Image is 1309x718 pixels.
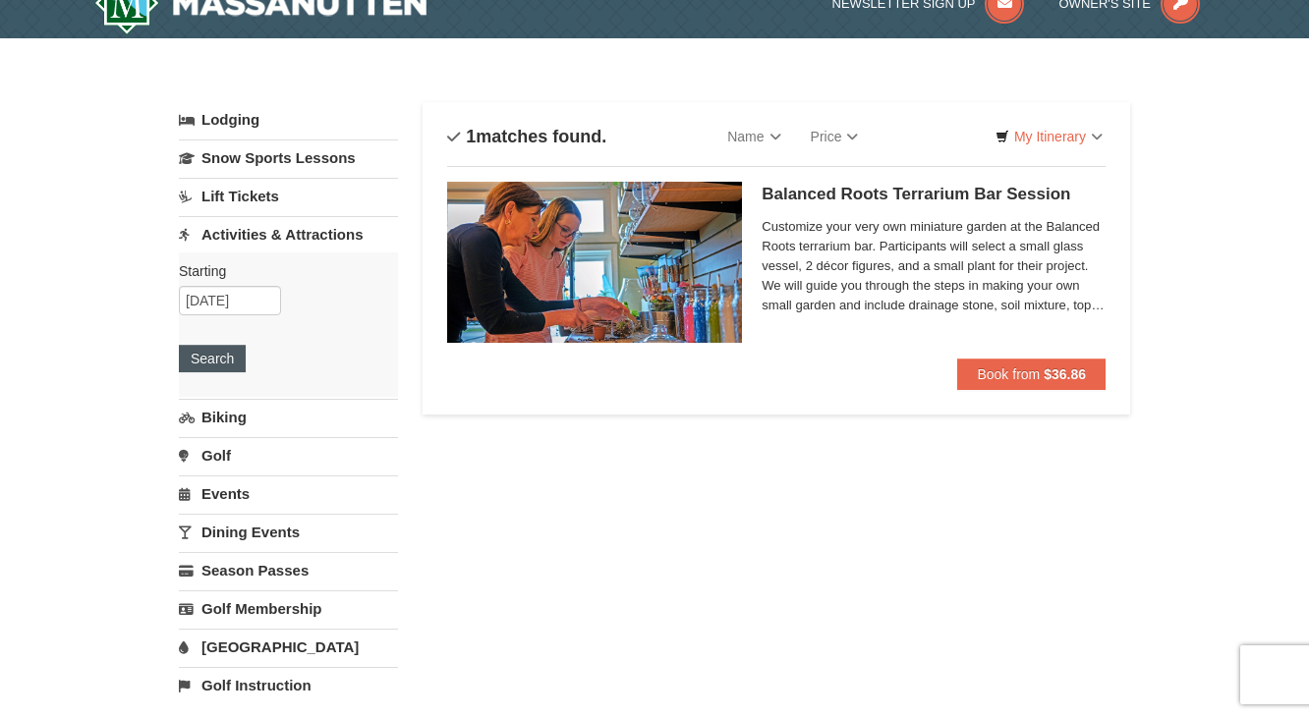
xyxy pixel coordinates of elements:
a: Golf Instruction [179,667,398,703]
a: [GEOGRAPHIC_DATA] [179,629,398,665]
button: Search [179,345,246,372]
h4: matches found. [447,127,606,146]
a: Dining Events [179,514,398,550]
a: Golf Membership [179,590,398,627]
a: Biking [179,399,398,435]
a: Activities & Attractions [179,216,398,252]
strong: $36.86 [1044,366,1086,382]
h5: Balanced Roots Terrarium Bar Session [762,185,1106,204]
a: Season Passes [179,552,398,588]
a: Golf [179,437,398,473]
img: 18871151-30-393e4332.jpg [447,182,742,343]
a: Lift Tickets [179,178,398,214]
a: Events [179,475,398,512]
span: Book from [977,366,1040,382]
span: 1 [466,127,476,146]
label: Starting [179,261,383,281]
a: Name [712,117,795,156]
button: Book from $36.86 [957,359,1106,390]
a: My Itinerary [983,122,1115,151]
a: Snow Sports Lessons [179,139,398,176]
span: Customize your very own miniature garden at the Balanced Roots terrarium bar. Participants will s... [762,217,1106,315]
a: Price [796,117,874,156]
a: Lodging [179,102,398,138]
